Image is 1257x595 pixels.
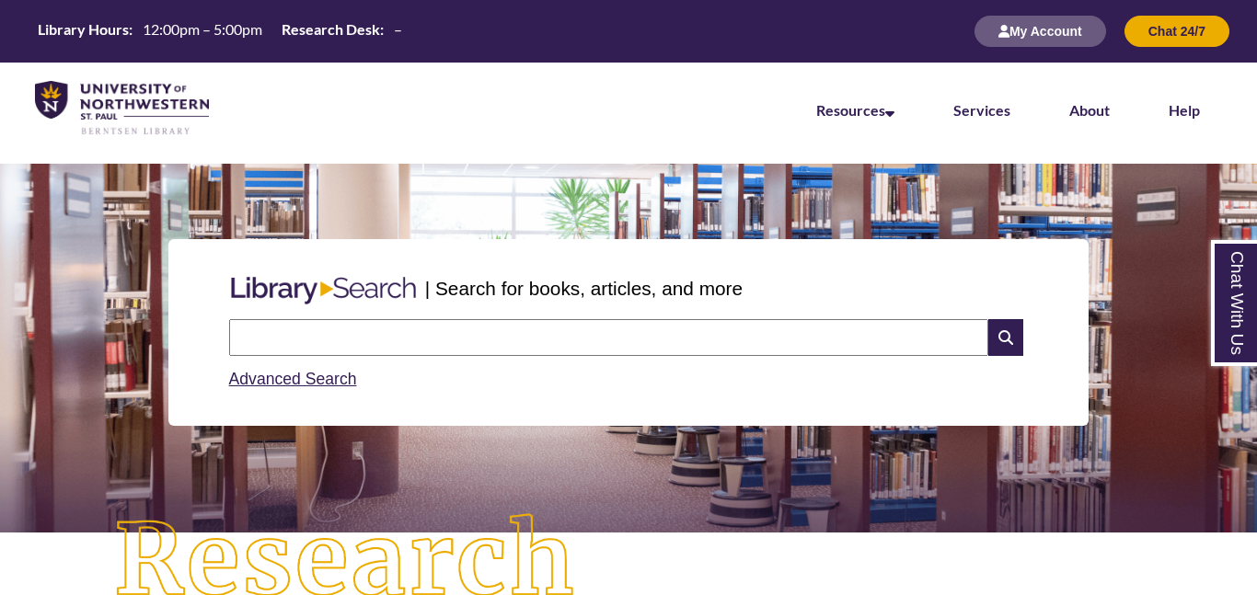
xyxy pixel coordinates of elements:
a: Resources [816,101,894,119]
a: Help [1169,101,1200,119]
span: – [394,20,402,38]
a: Services [953,101,1010,119]
img: UNWSP Library Logo [35,81,209,136]
th: Research Desk: [274,19,386,40]
button: My Account [974,16,1106,47]
a: Advanced Search [229,370,357,388]
a: My Account [974,23,1106,39]
table: Hours Today [30,19,409,42]
button: Chat 24/7 [1124,16,1229,47]
img: Libary Search [222,269,425,312]
th: Library Hours: [30,19,135,40]
a: About [1069,101,1110,119]
a: Chat 24/7 [1124,23,1229,39]
p: | Search for books, articles, and more [425,274,743,303]
a: Hours Today [30,19,409,44]
i: Search [988,319,1023,356]
span: 12:00pm – 5:00pm [143,20,262,38]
